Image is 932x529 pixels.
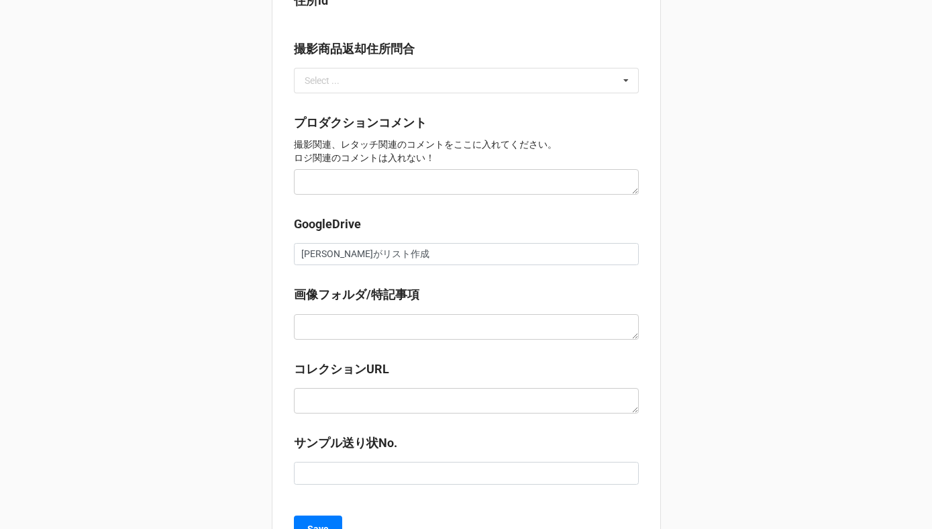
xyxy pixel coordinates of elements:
[294,40,415,58] label: 撮影商品返却住所問合
[305,76,340,85] div: Select ...
[294,360,389,379] label: コレクションURL
[294,215,361,234] label: GoogleDrive
[294,138,639,164] p: 撮影関連、レタッチ関連のコメントをここに入れてください。 ロジ関連のコメントは入れない！
[294,113,427,132] label: プロダクションコメント
[294,434,397,452] label: サンプル送り状No.
[294,285,419,304] label: 画像フォルダ/特記事項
